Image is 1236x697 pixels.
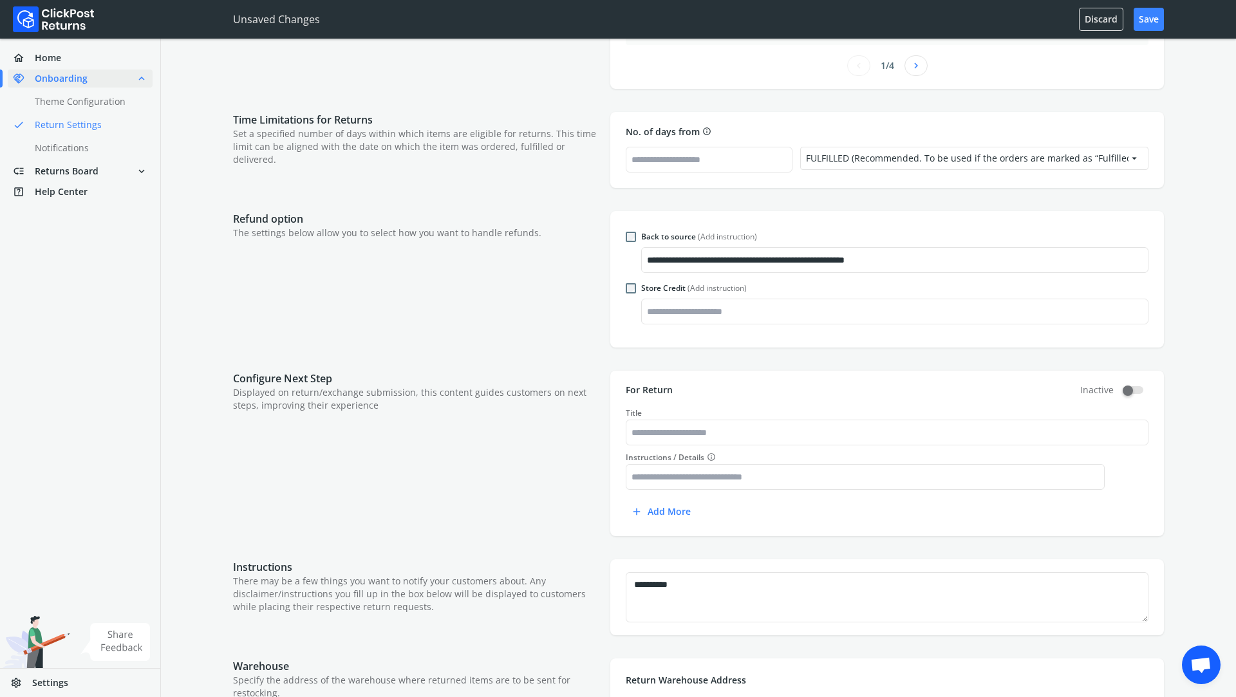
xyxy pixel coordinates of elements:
[806,152,1128,165] div: FULFILLED (Recommended. To be used if the orders are marked as “Fulfilled” in Shopify)
[136,70,147,88] span: expand_less
[688,283,747,293] span: (Add instruction)
[233,12,320,27] p: Unsaved Changes
[80,623,151,661] img: share feedback
[8,116,168,134] a: doneReturn Settings
[136,162,147,180] span: expand_more
[626,407,642,418] label: Title
[847,55,870,76] button: chevron_left
[233,575,597,613] p: There may be a few things you want to notify your customers about. Any disclaimer/instructions yo...
[1128,149,1140,167] span: arrow_drop_down
[700,125,711,139] button: info
[626,125,1148,139] p: No. of days from
[704,451,716,464] button: Instructions / Details
[641,283,747,293] div: Store Credit
[13,116,24,134] span: done
[35,185,88,198] span: Help Center
[13,70,35,88] span: handshake
[8,183,153,201] a: help_centerHelp Center
[233,658,597,674] p: Warehouse
[233,127,597,166] p: Set a specified number of days within which items are eligible for returns. This time limit can b...
[1079,8,1123,31] button: Discard
[641,232,757,242] div: Back to source
[233,559,597,575] p: Instructions
[702,125,711,138] span: info
[881,59,894,72] span: 1 / 4
[10,674,32,692] span: settings
[1182,646,1221,684] div: Open chat
[35,51,61,64] span: Home
[233,371,597,386] p: Configure Next Step
[626,674,1148,687] p: Return Warehouse Address
[8,93,168,111] a: Theme Configuration
[35,72,88,85] span: Onboarding
[233,211,597,227] p: Refund option
[707,451,716,463] span: info
[233,386,597,412] p: Displayed on return/exchange submission, this content guides customers on next steps, improving t...
[1080,384,1114,396] span: Inactive
[910,57,922,75] span: chevron_right
[13,183,35,201] span: help_center
[233,112,597,127] p: Time Limitations for Returns
[233,227,597,239] p: The settings below allow you to select how you want to handle refunds.
[13,162,35,180] span: low_priority
[32,676,68,689] span: Settings
[698,231,757,242] span: (Add instruction)
[1134,8,1164,31] button: Save
[904,55,928,76] button: chevron_right
[626,384,673,396] p: For Return
[8,49,153,67] a: homeHome
[626,451,1105,464] label: Instructions / Details
[626,500,696,523] button: addAdd more
[800,147,1148,170] button: FULFILLED (Recommended. To be used if the orders are marked as “Fulfilled” in Shopify)arrow_drop_...
[13,6,95,32] img: Logo
[631,503,691,521] div: Add more
[631,503,642,521] span: add
[853,57,865,75] span: chevron_left
[35,165,98,178] span: Returns Board
[8,139,168,157] a: Notifications
[13,49,35,67] span: home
